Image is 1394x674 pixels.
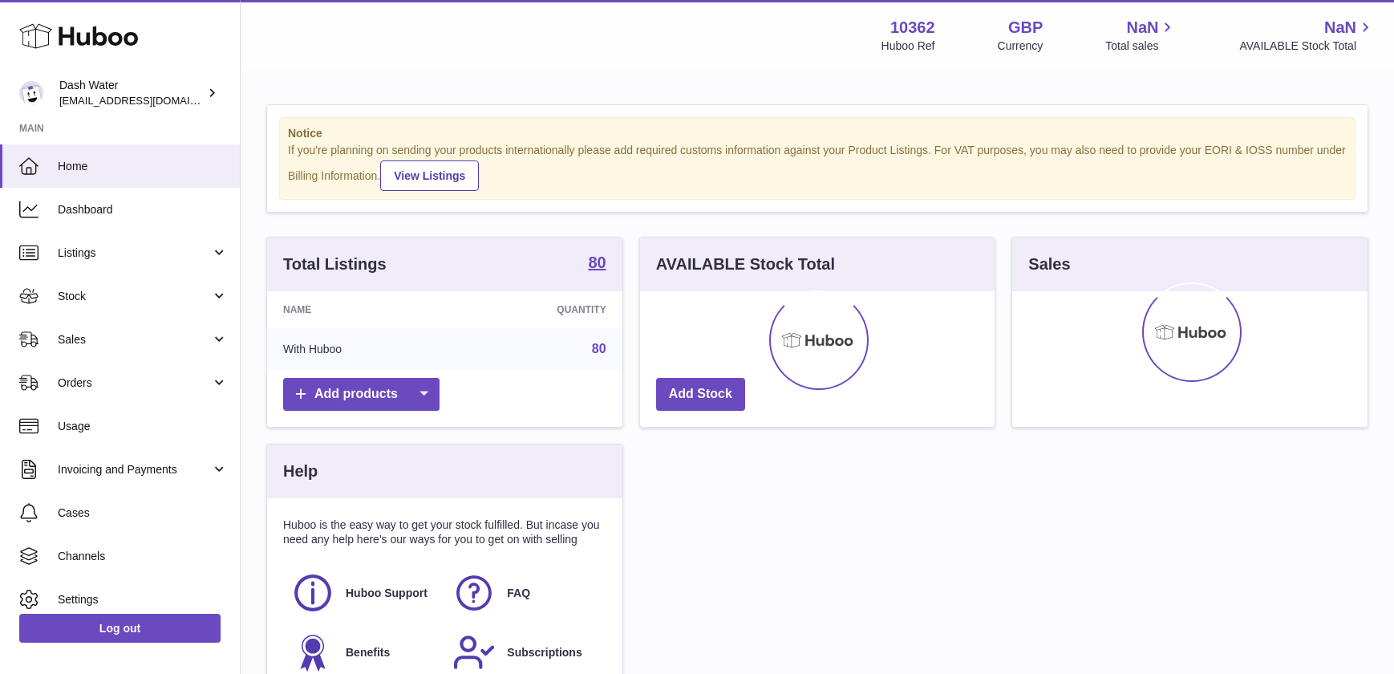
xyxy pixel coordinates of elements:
a: View Listings [380,160,479,191]
a: Subscriptions [452,631,598,674]
span: Benefits [346,645,390,660]
span: Subscriptions [507,645,582,660]
strong: 80 [588,254,606,270]
a: NaN Total sales [1105,17,1177,54]
th: Name [267,291,455,328]
span: Listings [58,246,211,261]
span: AVAILABLE Stock Total [1239,39,1375,54]
span: Home [58,159,228,174]
td: With Huboo [267,328,455,370]
span: Total sales [1105,39,1177,54]
th: Quantity [455,291,622,328]
span: Sales [58,332,211,347]
span: Cases [58,505,228,521]
span: Huboo Support [346,586,428,601]
span: [EMAIL_ADDRESS][DOMAIN_NAME] [59,94,236,107]
span: Dashboard [58,202,228,217]
h3: Sales [1028,254,1070,275]
div: Huboo Ref [881,39,935,54]
span: Channels [58,549,228,564]
a: Log out [19,614,221,643]
strong: GBP [1008,17,1043,39]
h3: Total Listings [283,254,387,275]
p: Huboo is the easy way to get your stock fulfilled. But incase you need any help here's our ways f... [283,518,606,548]
h3: AVAILABLE Stock Total [656,254,835,275]
span: Stock [58,289,211,304]
span: Invoicing and Payments [58,462,211,477]
span: Orders [58,376,211,391]
a: Add Stock [656,378,745,411]
div: Dash Water [59,78,204,108]
a: 80 [588,254,606,274]
a: NaN AVAILABLE Stock Total [1239,17,1375,54]
strong: Notice [288,126,1347,141]
a: Benefits [291,631,436,674]
img: orders@dash-water.com [19,81,43,105]
span: Usage [58,419,228,434]
span: FAQ [507,586,530,601]
div: Currency [998,39,1043,54]
h3: Help [283,461,318,482]
span: Settings [58,592,228,607]
a: Add products [283,378,440,411]
span: NaN [1126,17,1158,39]
strong: 10362 [890,17,935,39]
span: NaN [1324,17,1356,39]
a: Huboo Support [291,571,436,615]
a: FAQ [452,571,598,615]
div: If you're planning on sending your products internationally please add required customs informati... [288,143,1347,191]
a: 80 [592,342,606,355]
